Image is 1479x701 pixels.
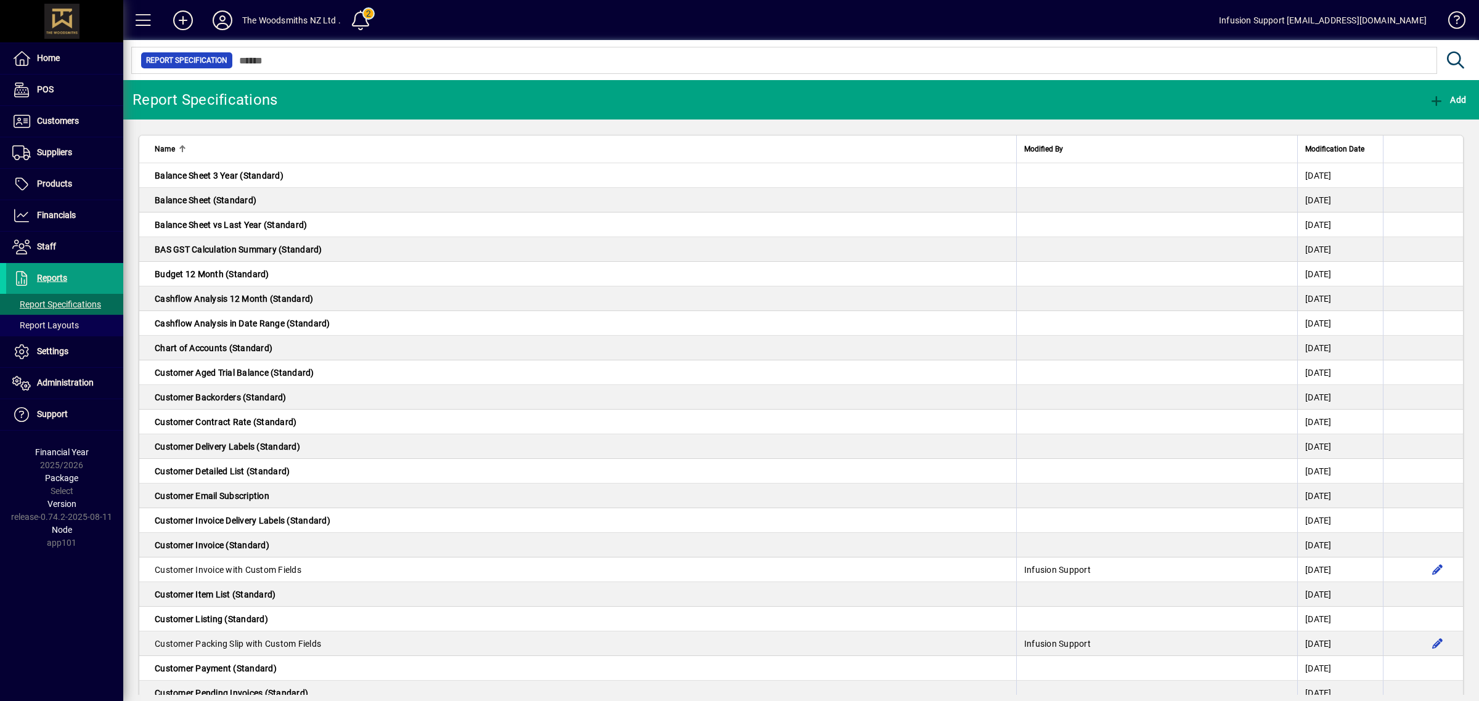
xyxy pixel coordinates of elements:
[1297,385,1383,410] td: [DATE]
[155,590,275,599] span: Customer Item List (Standard)
[132,90,277,110] div: Report Specifications
[6,137,123,168] a: Suppliers
[155,639,321,649] span: Customer Packing Slip with Custom Fields
[37,116,79,126] span: Customers
[6,169,123,200] a: Products
[1297,311,1383,336] td: [DATE]
[155,663,277,673] span: Customer Payment (Standard)
[37,241,56,251] span: Staff
[1297,508,1383,533] td: [DATE]
[1297,557,1383,582] td: [DATE]
[1305,142,1375,156] div: Modification Date
[155,220,307,230] span: Balance Sheet vs Last Year (Standard)
[1297,286,1383,311] td: [DATE]
[155,540,269,550] span: Customer Invoice (Standard)
[1297,607,1383,631] td: [DATE]
[35,447,89,457] span: Financial Year
[1297,262,1383,286] td: [DATE]
[47,499,76,509] span: Version
[155,565,301,575] span: Customer Invoice with Custom Fields
[155,417,296,427] span: Customer Contract Rate (Standard)
[52,525,72,535] span: Node
[1426,89,1469,111] button: Add
[1428,634,1448,654] button: Edit
[1428,560,1448,580] button: Edit
[1297,631,1383,656] td: [DATE]
[155,392,287,402] span: Customer Backorders (Standard)
[37,273,67,283] span: Reports
[6,368,123,399] a: Administration
[1297,237,1383,262] td: [DATE]
[155,491,269,501] span: Customer Email Subscription
[155,245,322,254] span: BAS GST Calculation Summary (Standard)
[1297,656,1383,681] td: [DATE]
[155,171,283,180] span: Balance Sheet 3 Year (Standard)
[37,409,68,419] span: Support
[6,43,123,74] a: Home
[1297,434,1383,459] td: [DATE]
[155,294,313,304] span: Cashflow Analysis 12 Month (Standard)
[155,142,1009,156] div: Name
[37,84,54,94] span: POS
[1219,10,1427,30] div: Infusion Support [EMAIL_ADDRESS][DOMAIN_NAME]
[6,315,123,336] a: Report Layouts
[1024,639,1091,649] span: Infusion Support
[1297,410,1383,434] td: [DATE]
[45,473,78,483] span: Package
[155,466,290,476] span: Customer Detailed List (Standard)
[37,346,68,356] span: Settings
[1297,188,1383,213] td: [DATE]
[1429,95,1466,105] span: Add
[1297,459,1383,484] td: [DATE]
[1297,582,1383,607] td: [DATE]
[155,142,175,156] span: Name
[146,54,227,67] span: Report Specification
[6,232,123,262] a: Staff
[1297,336,1383,360] td: [DATE]
[155,368,314,378] span: Customer Aged Trial Balance (Standard)
[6,75,123,105] a: POS
[37,147,72,157] span: Suppliers
[37,179,72,188] span: Products
[6,106,123,137] a: Customers
[155,614,268,624] span: Customer Listing (Standard)
[1297,360,1383,385] td: [DATE]
[1024,142,1063,156] span: Modified By
[37,53,60,63] span: Home
[37,210,76,220] span: Financials
[1024,565,1091,575] span: Infusion Support
[155,442,300,452] span: Customer Delivery Labels (Standard)
[1297,533,1383,557] td: [DATE]
[6,399,123,430] a: Support
[155,318,330,328] span: Cashflow Analysis in Date Range (Standard)
[155,343,272,353] span: Chart of Accounts (Standard)
[155,688,308,698] span: Customer Pending Invoices (Standard)
[1305,142,1364,156] span: Modification Date
[1439,2,1464,43] a: Knowledge Base
[203,9,242,31] button: Profile
[1297,163,1383,188] td: [DATE]
[12,299,101,309] span: Report Specifications
[1297,484,1383,508] td: [DATE]
[37,378,94,387] span: Administration
[155,269,269,279] span: Budget 12 Month (Standard)
[242,10,341,30] div: The Woodsmiths NZ Ltd .
[163,9,203,31] button: Add
[155,516,330,525] span: Customer Invoice Delivery Labels (Standard)
[12,320,79,330] span: Report Layouts
[6,200,123,231] a: Financials
[6,336,123,367] a: Settings
[155,195,256,205] span: Balance Sheet (Standard)
[1297,213,1383,237] td: [DATE]
[6,294,123,315] a: Report Specifications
